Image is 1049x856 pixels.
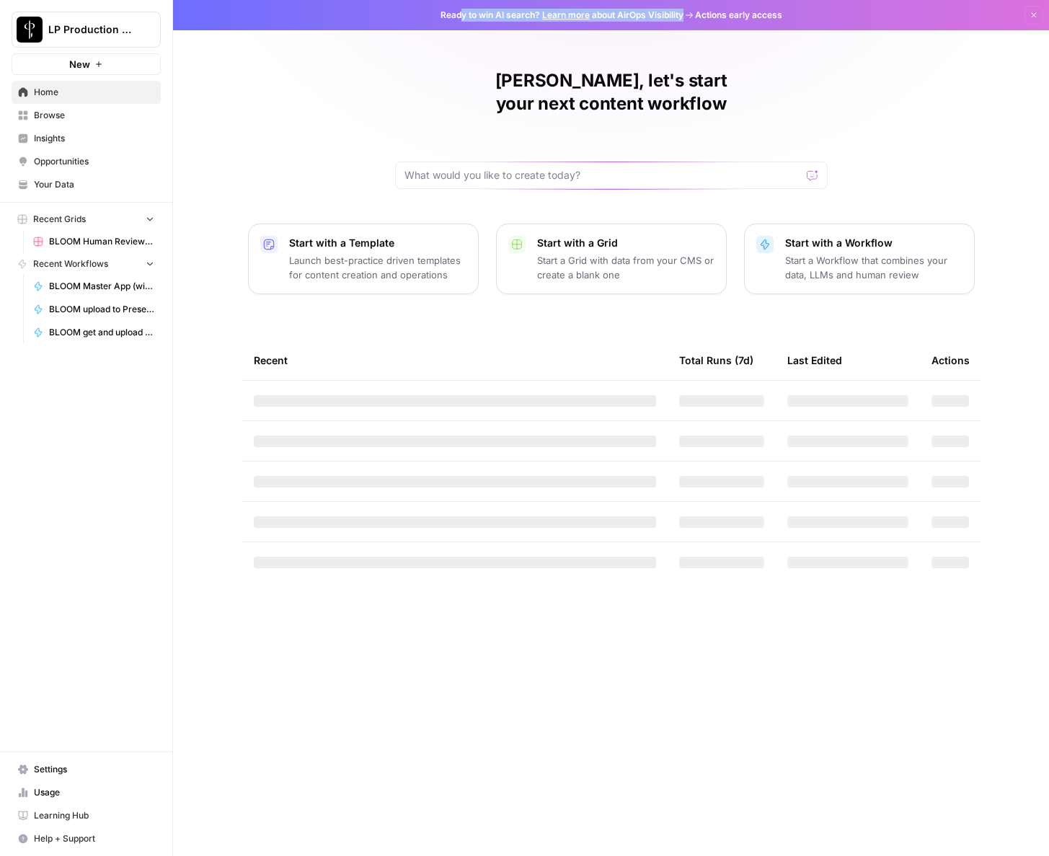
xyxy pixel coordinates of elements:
[12,173,161,196] a: Your Data
[679,340,753,380] div: Total Runs (7d)
[787,340,842,380] div: Last Edited
[34,832,154,845] span: Help + Support
[289,253,466,282] p: Launch best-practice driven templates for content creation and operations
[542,9,590,20] a: Learn more
[248,224,479,294] button: Start with a TemplateLaunch best-practice driven templates for content creation and operations
[695,9,782,22] span: Actions early access
[34,809,154,822] span: Learning Hub
[12,758,161,781] a: Settings
[12,127,161,150] a: Insights
[34,86,154,99] span: Home
[48,22,136,37] span: LP Production Workloads
[27,321,161,344] a: BLOOM get and upload media
[537,253,714,282] p: Start a Grid with data from your CMS or create a blank one
[49,303,154,316] span: BLOOM upload to Presence (after Human Review)
[931,340,970,380] div: Actions
[49,326,154,339] span: BLOOM get and upload media
[34,786,154,799] span: Usage
[12,208,161,230] button: Recent Grids
[12,150,161,173] a: Opportunities
[34,178,154,191] span: Your Data
[49,280,154,293] span: BLOOM Master App (with human review)
[69,57,90,71] span: New
[27,230,161,253] a: BLOOM Human Review (ver2)
[496,224,727,294] button: Start with a GridStart a Grid with data from your CMS or create a blank one
[441,9,683,22] span: Ready to win AI search? about AirOps Visibility
[12,804,161,827] a: Learning Hub
[34,109,154,122] span: Browse
[34,763,154,776] span: Settings
[27,275,161,298] a: BLOOM Master App (with human review)
[12,827,161,850] button: Help + Support
[12,104,161,127] a: Browse
[785,253,962,282] p: Start a Workflow that combines your data, LLMs and human review
[12,781,161,804] a: Usage
[34,155,154,168] span: Opportunities
[27,298,161,321] a: BLOOM upload to Presence (after Human Review)
[49,235,154,248] span: BLOOM Human Review (ver2)
[254,340,656,380] div: Recent
[404,168,801,182] input: What would you like to create today?
[12,53,161,75] button: New
[33,213,86,226] span: Recent Grids
[744,224,975,294] button: Start with a WorkflowStart a Workflow that combines your data, LLMs and human review
[12,81,161,104] a: Home
[34,132,154,145] span: Insights
[537,236,714,250] p: Start with a Grid
[17,17,43,43] img: LP Production Workloads Logo
[785,236,962,250] p: Start with a Workflow
[12,253,161,275] button: Recent Workflows
[12,12,161,48] button: Workspace: LP Production Workloads
[395,69,828,115] h1: [PERSON_NAME], let's start your next content workflow
[33,257,108,270] span: Recent Workflows
[289,236,466,250] p: Start with a Template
